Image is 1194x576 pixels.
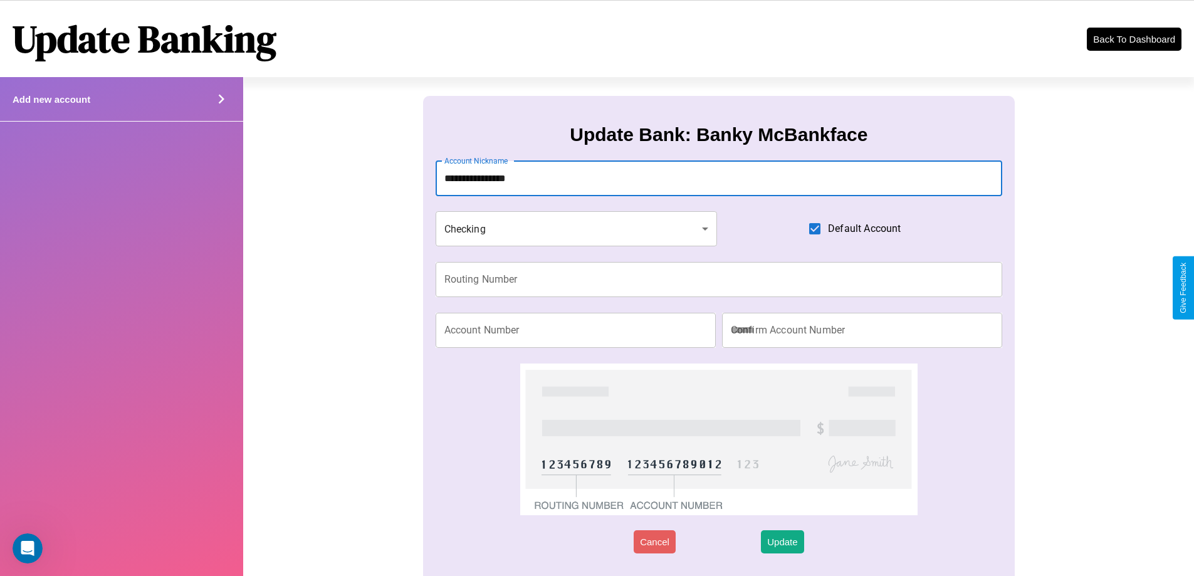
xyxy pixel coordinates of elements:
div: Checking [436,211,718,246]
h4: Add new account [13,94,90,105]
label: Account Nickname [444,155,508,166]
img: check [520,364,917,515]
h1: Update Banking [13,13,276,65]
button: Cancel [634,530,676,553]
button: Back To Dashboard [1087,28,1181,51]
iframe: Intercom live chat [13,533,43,563]
span: Default Account [828,221,901,236]
button: Update [761,530,804,553]
h3: Update Bank: Banky McBankface [570,124,867,145]
div: Give Feedback [1179,263,1188,313]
